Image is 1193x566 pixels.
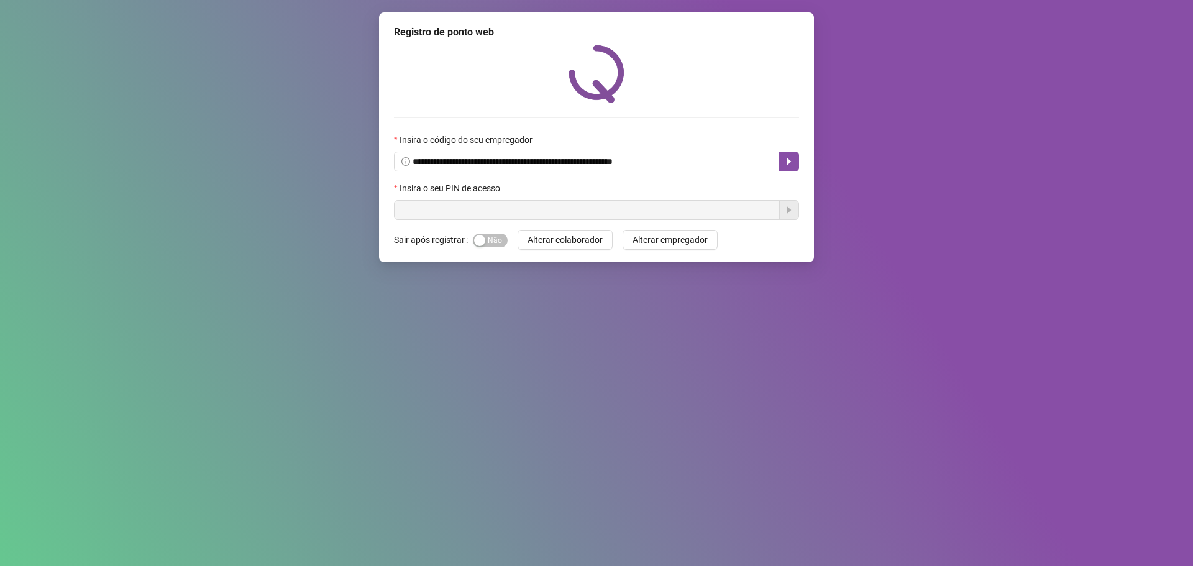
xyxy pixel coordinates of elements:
button: Alterar colaborador [518,230,613,250]
img: QRPoint [569,45,624,103]
span: caret-right [784,157,794,167]
span: info-circle [401,157,410,166]
label: Insira o seu PIN de acesso [394,181,508,195]
button: Alterar empregador [623,230,718,250]
div: Registro de ponto web [394,25,799,40]
label: Insira o código do seu empregador [394,133,541,147]
label: Sair após registrar [394,230,473,250]
span: Alterar colaborador [528,233,603,247]
span: Alterar empregador [633,233,708,247]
